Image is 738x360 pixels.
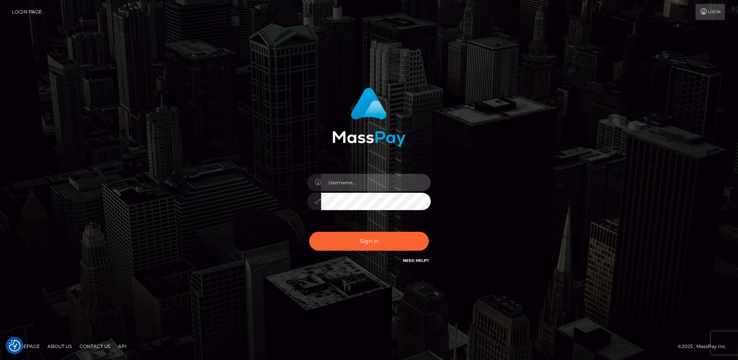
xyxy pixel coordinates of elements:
[403,258,429,263] a: Need Help?
[12,4,42,20] a: Login Page
[9,340,20,352] img: Revisit consent button
[76,340,113,352] a: Contact Us
[8,340,43,352] a: Homepage
[321,174,431,191] input: Username...
[309,232,429,251] button: Sign in
[696,4,725,20] a: Login
[678,342,732,351] div: © 2025 , MassPay Inc.
[332,88,406,147] img: MassPay Login
[115,340,130,352] a: API
[44,340,75,352] a: About Us
[9,340,20,352] button: Consent Preferences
